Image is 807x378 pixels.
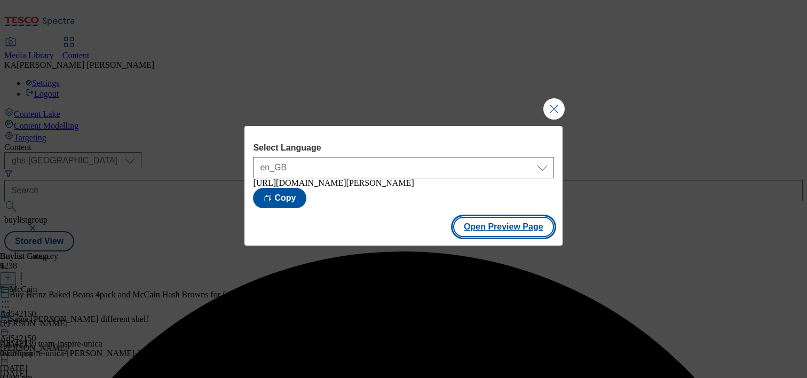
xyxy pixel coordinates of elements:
[253,178,553,188] div: [URL][DOMAIN_NAME][PERSON_NAME]
[244,126,562,246] div: Modal
[543,98,565,120] button: Close Modal
[253,188,306,208] button: Copy
[253,143,553,153] label: Select Language
[453,217,554,237] button: Open Preview Page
